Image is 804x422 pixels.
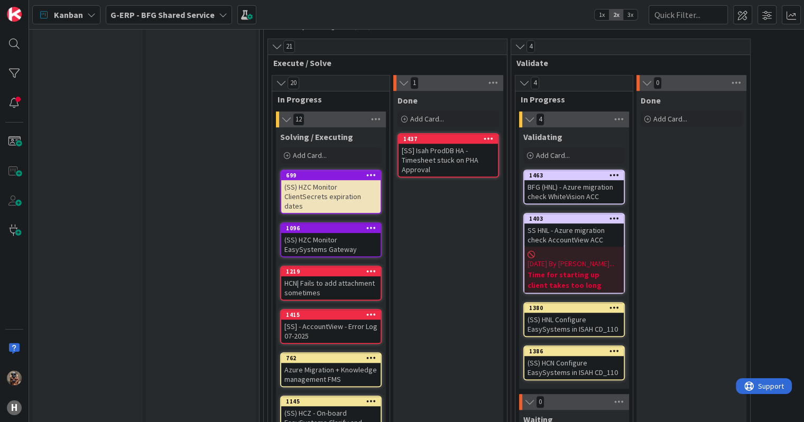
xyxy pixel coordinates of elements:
span: 20 [288,77,299,89]
a: 1437[SS] Isah ProdDB HA - Timesheet stuck on PHA Approval [398,133,499,177]
a: 699(SS) HZC Monitor ClientSecrets expiration dates [280,170,382,214]
b: Time for starting up client takes too long [528,269,621,290]
div: 1386(SS) HCN Configure EasySystems in ISAH CD_110 [524,346,624,379]
div: 1415 [281,310,381,320]
a: 1380(SS) HNL Configure EasySystems in ISAH CD_110 [523,302,625,337]
img: Visit kanbanzone.com [7,7,22,22]
div: 1386 [529,348,624,355]
span: 4 [526,40,535,53]
span: In Progress [278,94,376,105]
span: In Progress [521,94,620,105]
div: 699(SS) HZC Monitor ClientSecrets expiration dates [281,171,381,213]
div: Azure Migration + Knowledge management FMS [281,363,381,386]
div: 762 [281,353,381,363]
div: 1437[SS] Isah ProdDB HA - Timesheet stuck on PHA Approval [399,134,498,176]
div: 1219 [286,268,381,275]
div: 1096(SS) HZC Monitor EasySystems Gateway [281,223,381,256]
span: Support [22,2,48,14]
span: Done [641,95,661,106]
div: 1380 [524,303,624,313]
div: 1415 [286,311,381,318]
b: G-ERP - BFG Shared Service [110,10,215,20]
span: 3x [623,10,637,20]
div: SS HNL - Azure migration check AccountView ACC [524,223,624,247]
span: Kanban [54,8,83,21]
span: 1 [410,77,419,89]
div: 1403 [524,214,624,223]
div: (SS) HZC Monitor EasySystems Gateway [281,233,381,256]
div: 1145 [286,398,381,405]
a: 1415[SS] - AccountView - Error Log 07-2025 [280,309,382,344]
span: 2x [609,10,623,20]
span: [DATE] By [PERSON_NAME]... [528,258,614,269]
div: 1463 [524,171,624,180]
span: Solving / Executing [280,132,353,142]
span: 0 [536,396,544,408]
span: 21 [283,40,295,53]
div: 699 [286,172,381,179]
div: 762 [286,354,381,362]
a: 1386(SS) HCN Configure EasySystems in ISAH CD_110 [523,345,625,380]
span: 4 [531,77,539,89]
img: VK [7,371,22,386]
div: (SS) HCN Configure EasySystems in ISAH CD_110 [524,356,624,379]
div: HCN| Fails to add attachment sometimes [281,276,381,299]
span: 0 [653,77,662,89]
div: 1437 [403,135,498,143]
div: BFG (HNL) - Azure migration check WhiteVision ACC [524,180,624,203]
input: Quick Filter... [649,5,728,24]
div: 1219 [281,267,381,276]
span: Add Card... [410,114,444,124]
div: 1096 [286,224,381,232]
div: 1386 [524,346,624,356]
div: 699 [281,171,381,180]
div: [SS] Isah ProdDB HA - Timesheet stuck on PHA Approval [399,144,498,176]
span: 1x [595,10,609,20]
span: Validating [523,132,562,142]
a: 762Azure Migration + Knowledge management FMS [280,352,382,387]
div: 1415[SS] - AccountView - Error Log 07-2025 [281,310,381,343]
div: (SS) HNL Configure EasySystems in ISAH CD_110 [524,313,624,336]
div: (SS) HZC Monitor ClientSecrets expiration dates [281,180,381,213]
div: 1219HCN| Fails to add attachment sometimes [281,267,381,299]
a: 1219HCN| Fails to add attachment sometimes [280,266,382,301]
span: Validate [516,58,737,68]
div: 1380 [529,304,624,312]
span: Done [398,95,418,106]
div: 1403SS HNL - Azure migration check AccountView ACC [524,214,624,247]
span: Add Card... [536,151,570,160]
span: Add Card... [653,114,687,124]
div: 1380(SS) HNL Configure EasySystems in ISAH CD_110 [524,303,624,336]
a: 1096(SS) HZC Monitor EasySystems Gateway [280,222,382,257]
div: H [7,400,22,415]
span: 4 [536,113,544,126]
div: 1145 [281,397,381,406]
a: 1403SS HNL - Azure migration check AccountView ACC[DATE] By [PERSON_NAME]...Time for starting up ... [523,213,625,294]
div: 1463 [529,172,624,179]
span: Execute / Solve [273,58,494,68]
div: 1463BFG (HNL) - Azure migration check WhiteVision ACC [524,171,624,203]
span: Add Card... [293,151,327,160]
span: 12 [293,113,304,126]
div: 762Azure Migration + Knowledge management FMS [281,353,381,386]
div: 1403 [529,215,624,222]
div: 1096 [281,223,381,233]
a: 1463BFG (HNL) - Azure migration check WhiteVision ACC [523,170,625,204]
div: [SS] - AccountView - Error Log 07-2025 [281,320,381,343]
div: 1437 [399,134,498,144]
